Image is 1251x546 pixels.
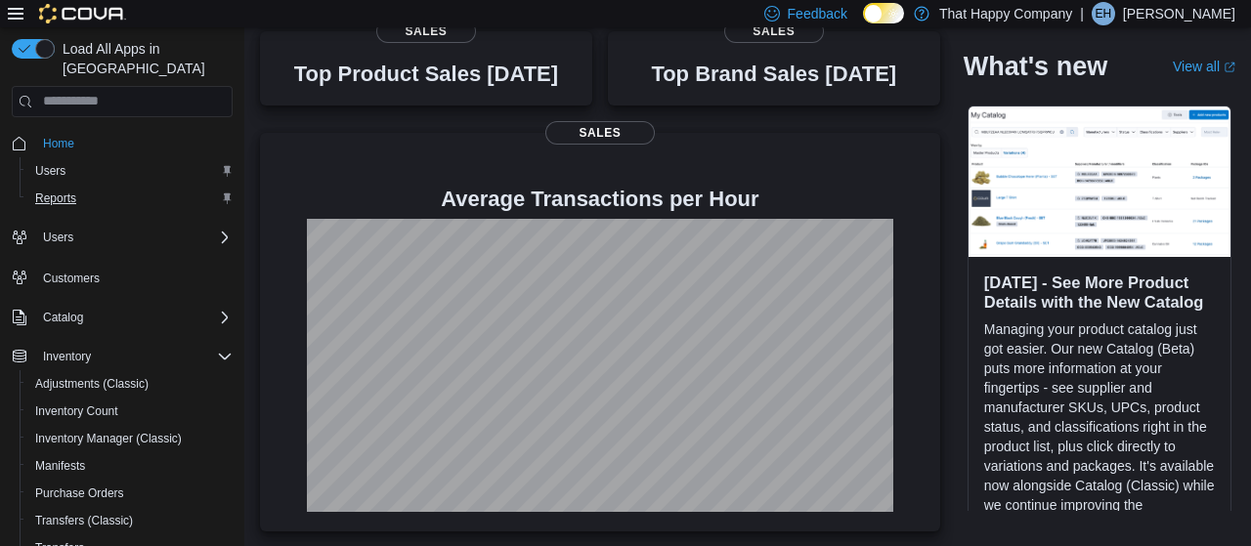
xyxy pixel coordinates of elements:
span: Adjustments (Classic) [35,376,149,392]
span: Load All Apps in [GEOGRAPHIC_DATA] [55,39,233,78]
a: Users [27,159,73,183]
a: View allExternal link [1173,59,1235,74]
button: Users [35,226,81,249]
span: Inventory Count [27,399,233,423]
span: Sales [376,20,476,43]
span: Transfers (Classic) [27,509,233,532]
h2: What's new [964,51,1107,82]
span: Feedback [788,4,847,23]
span: Sales [724,20,824,43]
button: Inventory [4,343,240,370]
button: Catalog [4,304,240,331]
span: Purchase Orders [27,482,233,505]
span: Catalog [35,306,233,329]
a: Manifests [27,454,93,478]
span: Transfers (Classic) [35,513,133,528]
button: Purchase Orders [20,480,240,507]
h4: Average Transactions per Hour [276,188,925,211]
a: Purchase Orders [27,482,132,505]
span: Inventory Manager (Classic) [35,431,182,446]
button: Inventory Count [20,398,240,425]
button: Inventory [35,345,99,368]
span: Customers [43,271,100,286]
span: Customers [35,265,233,289]
span: Sales [545,121,655,145]
span: Home [35,131,233,155]
a: Adjustments (Classic) [27,372,156,396]
a: Inventory Manager (Classic) [27,427,190,450]
a: Customers [35,267,108,290]
span: Inventory Count [35,403,118,419]
button: Manifests [20,452,240,480]
span: Inventory [35,345,233,368]
span: Home [43,136,74,151]
span: Dark Mode [863,23,864,24]
span: Manifests [35,458,85,474]
span: Purchase Orders [35,485,124,501]
span: Users [43,230,73,245]
button: Adjustments (Classic) [20,370,240,398]
button: Transfers (Classic) [20,507,240,534]
a: Inventory Count [27,399,126,423]
span: Reports [27,187,233,210]
div: Eric Haddad [1092,2,1115,25]
span: Manifests [27,454,233,478]
a: Home [35,132,82,155]
span: EH [1096,2,1112,25]
span: Inventory [43,349,91,364]
button: Home [4,129,240,157]
svg: External link [1224,62,1235,73]
h3: Top Product Sales [DATE] [294,63,558,86]
button: Inventory Manager (Classic) [20,425,240,452]
span: Users [27,159,233,183]
img: Cova [39,4,126,23]
span: Reports [35,190,76,206]
button: Catalog [35,306,91,329]
span: Inventory Manager (Classic) [27,427,233,450]
button: Reports [20,185,240,212]
button: Customers [4,263,240,291]
span: Users [35,226,233,249]
a: Transfers (Classic) [27,509,141,532]
input: Dark Mode [863,3,904,23]
p: [PERSON_NAME] [1123,2,1235,25]
button: Users [20,157,240,185]
p: That Happy Company [939,2,1072,25]
span: Catalog [43,310,83,325]
span: Adjustments (Classic) [27,372,233,396]
a: Reports [27,187,84,210]
h3: Top Brand Sales [DATE] [651,63,896,86]
button: Users [4,224,240,251]
h3: [DATE] - See More Product Details with the New Catalog [984,273,1215,312]
span: Users [35,163,65,179]
p: | [1080,2,1084,25]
